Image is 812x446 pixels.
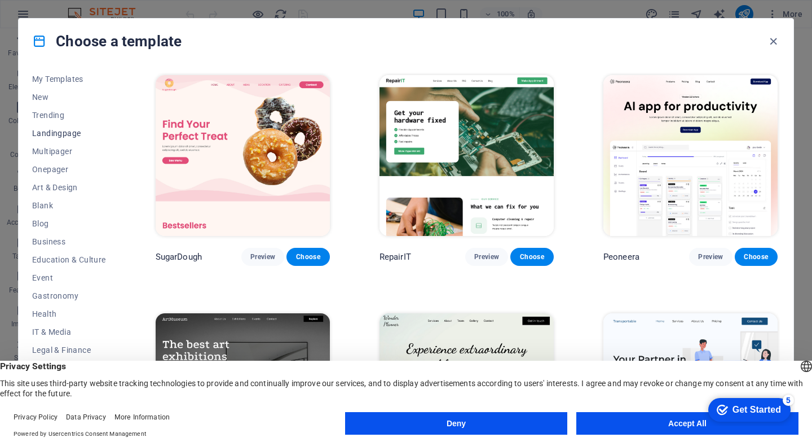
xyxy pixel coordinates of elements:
button: Non-Profit [32,359,106,377]
img: SugarDough [156,75,330,236]
button: Legal & Finance [32,341,106,359]
span: Choose [744,252,769,261]
button: Event [32,269,106,287]
span: Gastronomy [32,291,106,300]
span: Onepager [32,165,106,174]
button: IT & Media [32,323,106,341]
button: Preview [465,248,508,266]
button: Education & Culture [32,251,106,269]
button: Multipager [32,142,106,160]
button: Preview [689,248,732,266]
span: Choose [295,252,320,261]
button: Choose [735,248,778,266]
button: Art & Design [32,178,106,196]
h4: Choose a template [32,32,182,50]
button: New [32,88,106,106]
span: Preview [698,252,723,261]
span: Blank [32,201,106,210]
p: SugarDough [156,251,202,263]
button: Blog [32,215,106,233]
p: Peoneera [603,251,639,263]
img: RepairIT [379,75,554,236]
button: Onepager [32,160,106,178]
p: RepairIT [379,251,411,263]
button: Preview [241,248,284,266]
span: My Templates [32,75,106,84]
span: Education & Culture [32,255,106,264]
span: Business [32,237,106,246]
button: Business [32,233,106,251]
span: Choose [519,252,544,261]
div: Get Started 5 items remaining, 0% complete [9,6,91,29]
div: 5 [83,2,95,14]
button: Choose [286,248,329,266]
span: Legal & Finance [32,346,106,355]
button: Blank [32,196,106,215]
span: Art & Design [32,183,106,192]
span: Event [32,273,106,282]
button: Choose [510,248,553,266]
button: My Templates [32,70,106,88]
span: Preview [474,252,499,261]
button: Gastronomy [32,287,106,305]
span: Health [32,309,106,318]
span: Trending [32,111,106,120]
button: Landingpage [32,124,106,142]
div: Get Started [33,12,82,23]
span: Landingpage [32,129,106,138]
span: Multipager [32,147,106,156]
span: New [32,93,106,102]
img: Peoneera [603,75,778,236]
button: Health [32,305,106,323]
span: IT & Media [32,327,106,336]
span: Blog [32,219,106,228]
span: Preview [250,252,275,261]
button: Trending [32,106,106,124]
